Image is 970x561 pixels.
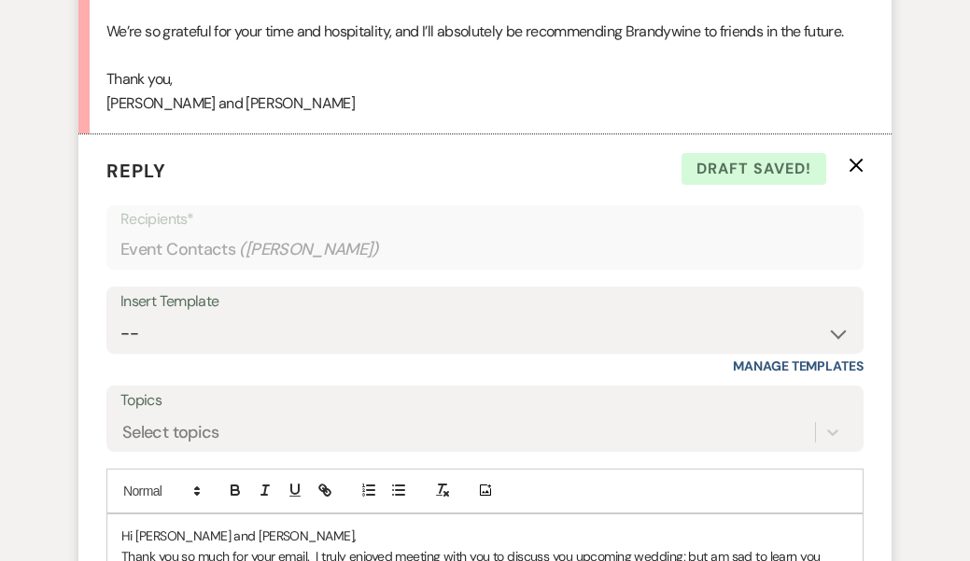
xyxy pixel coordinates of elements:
div: Event Contacts [120,231,850,268]
p: [PERSON_NAME] and [PERSON_NAME] [106,91,864,116]
p: We’re so grateful for your time and hospitality, and I’ll absolutely be recommending Brandywine t... [106,20,864,44]
div: Select topics [122,419,219,444]
a: Manage Templates [733,358,864,374]
span: Reply [106,159,166,183]
p: Thank you, [106,67,864,91]
span: ( [PERSON_NAME] ) [239,237,379,262]
span: Draft saved! [682,153,826,185]
div: Insert Template [120,288,850,316]
p: Hi [PERSON_NAME] and [PERSON_NAME], [121,526,849,546]
label: Topics [120,387,850,414]
p: Recipients* [120,207,850,231]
